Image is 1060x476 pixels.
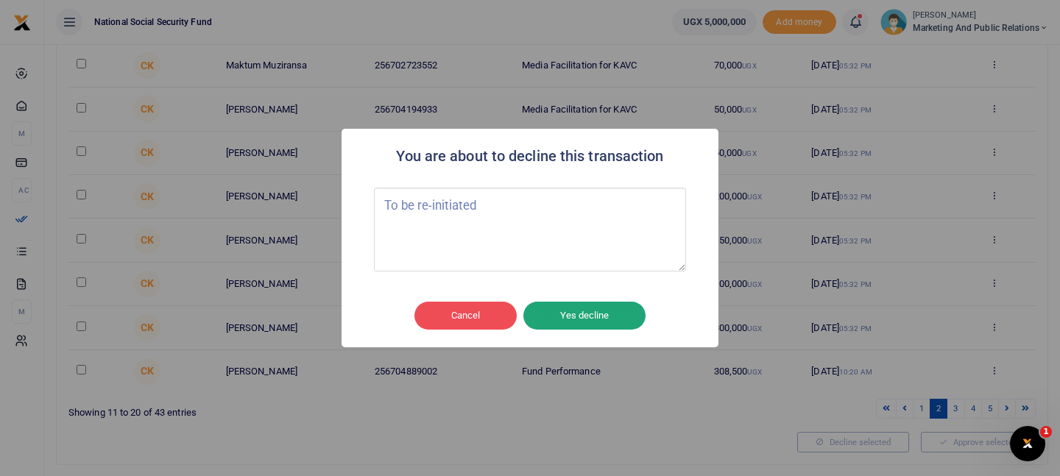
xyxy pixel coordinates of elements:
h2: You are about to decline this transaction [396,143,663,169]
button: Yes decline [523,302,646,330]
button: Cancel [414,302,517,330]
textarea: Type your message here [374,188,686,271]
iframe: Intercom live chat [1010,426,1045,461]
span: 1 [1040,426,1052,438]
